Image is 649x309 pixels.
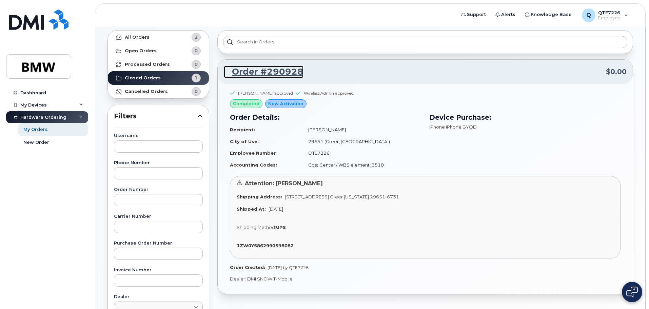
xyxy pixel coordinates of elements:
label: Dealer [114,295,203,299]
span: Shipping Method: [237,225,276,230]
span: [STREET_ADDRESS] Greer [US_STATE] 29651-6731 [285,194,399,199]
strong: All Orders [125,35,150,40]
td: [PERSON_NAME] [302,124,421,136]
div: Wireless Admin approved [304,90,354,96]
p: Dealer: DMI SNOW T-Mobile [230,276,621,282]
span: [DATE] [269,206,283,212]
a: Alerts [491,8,520,21]
span: 0 [195,47,198,54]
a: Open Orders0 [108,44,209,58]
label: Carrier Number [114,214,203,219]
a: Cancelled Orders0 [108,85,209,98]
span: QTE7226 [598,10,621,15]
span: Filters [114,111,197,121]
span: 0 [195,61,198,67]
span: Employee [598,15,621,21]
a: Order #290928 [224,66,303,78]
strong: Order Created: [230,265,265,270]
input: Search in orders [223,36,627,48]
div: [PERSON_NAME] approved [238,90,293,96]
td: QTE7226 [302,147,421,159]
h3: Order Details: [230,112,421,122]
td: Cost Center / WBS element: 3510 [302,159,421,171]
span: Support [467,11,486,18]
a: Processed Orders0 [108,58,209,71]
span: 1 [195,34,198,40]
label: Order Number [114,188,203,192]
span: Attention: [PERSON_NAME] [245,180,323,187]
span: $0.00 [606,67,627,77]
a: Closed Orders1 [108,71,209,85]
strong: Accounting Codes: [230,162,277,168]
span: Q [586,11,591,19]
a: Support [456,8,491,21]
a: 1ZW0Y5862990598082 [237,243,296,248]
strong: Closed Orders [125,75,161,81]
span: New Activation [268,100,303,107]
strong: Processed Orders [125,62,170,67]
span: [DATE] by QTE7226 [268,265,309,270]
label: Purchase Order Number [114,241,203,246]
strong: Shipping Address: [237,194,282,199]
strong: Recipient: [230,127,255,132]
strong: City of Use: [230,139,259,144]
span: completed [233,100,259,107]
img: Open chat [626,287,638,297]
span: 0 [195,88,198,95]
strong: Open Orders [125,48,157,54]
label: Phone Number [114,161,203,165]
strong: UPS [276,225,286,230]
a: Knowledge Base [520,8,576,21]
a: All Orders1 [108,31,209,44]
label: Invoice Number [114,268,203,272]
label: Username [114,134,203,138]
strong: Shipped At: [237,206,266,212]
div: QTE7226 [577,8,633,22]
span: 1 [195,75,198,81]
h3: Device Purchase: [429,112,621,122]
span: iPhone iPhone BYOD [429,124,477,130]
span: Knowledge Base [531,11,572,18]
strong: Employee Number [230,150,276,156]
strong: Cancelled Orders [125,89,168,94]
span: Alerts [501,11,515,18]
td: 29651 (Greer, [GEOGRAPHIC_DATA]) [302,136,421,148]
strong: 1ZW0Y5862990598082 [237,243,294,248]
